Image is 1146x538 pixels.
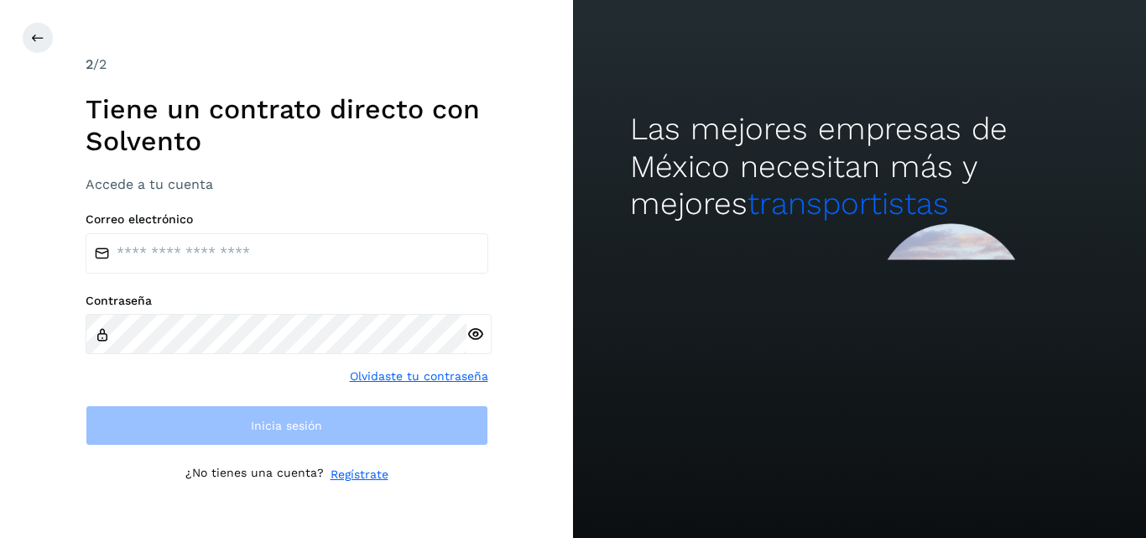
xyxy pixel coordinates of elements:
[86,212,488,227] label: Correo electrónico
[331,466,388,483] a: Regístrate
[350,368,488,385] a: Olvidaste tu contraseña
[748,185,949,222] span: transportistas
[86,176,488,192] h3: Accede a tu cuenta
[86,55,488,75] div: /2
[86,405,488,446] button: Inicia sesión
[86,93,488,158] h1: Tiene un contrato directo con Solvento
[251,420,322,431] span: Inicia sesión
[185,466,324,483] p: ¿No tienes una cuenta?
[630,111,1088,222] h2: Las mejores empresas de México necesitan más y mejores
[86,56,93,72] span: 2
[86,294,488,308] label: Contraseña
